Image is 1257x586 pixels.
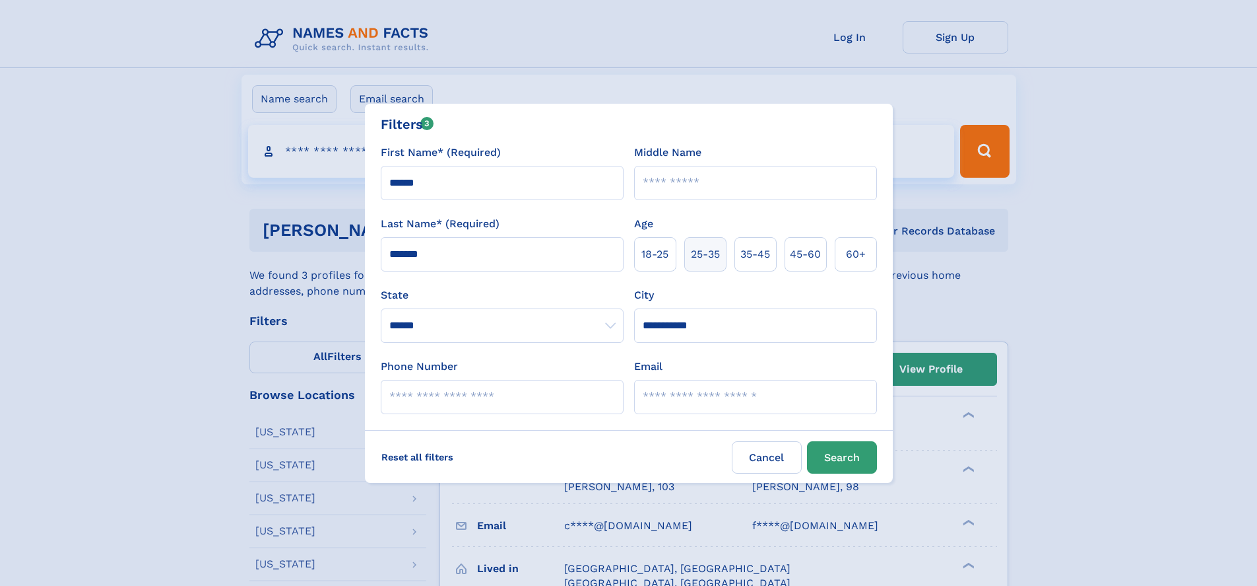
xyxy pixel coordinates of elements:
label: Cancel [732,441,802,474]
label: Age [634,216,653,232]
span: 45‑60 [790,246,821,262]
div: Filters [381,114,434,134]
label: Phone Number [381,359,458,375]
label: Last Name* (Required) [381,216,500,232]
span: 60+ [846,246,866,262]
label: Middle Name [634,145,701,161]
label: First Name* (Required) [381,145,501,161]
label: Reset all filters [373,441,462,473]
label: City [634,287,654,303]
span: 25‑35 [691,246,720,262]
span: 35‑45 [740,246,770,262]
label: State [381,287,624,303]
label: Email [634,359,662,375]
button: Search [807,441,877,474]
span: 18‑25 [641,246,668,262]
